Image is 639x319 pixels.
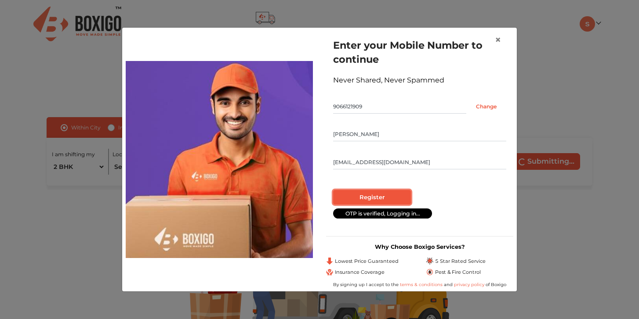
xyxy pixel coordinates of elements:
[333,155,506,169] input: Email Id
[495,33,501,46] span: ×
[435,258,486,265] span: 5 Star Rated Service
[333,100,466,114] input: Mobile No
[326,244,513,250] h3: Why Choose Boxigo Services?
[488,28,508,52] button: Close
[466,100,506,114] input: Change
[333,75,506,86] div: Never Shared, Never Spammed
[335,269,385,276] span: Insurance Coverage
[333,38,506,66] h1: Enter your Mobile Number to continue
[335,258,399,265] span: Lowest Price Guaranteed
[126,61,313,258] img: relocation-img
[333,127,506,141] input: Your Name
[333,208,432,219] div: OTP is verified, Logging in...
[400,282,444,287] a: terms & conditions
[326,281,513,288] div: By signing up I accept to the and of Boxigo
[453,282,486,287] a: privacy policy
[435,269,481,276] span: Pest & Fire Control
[333,190,411,205] input: Register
